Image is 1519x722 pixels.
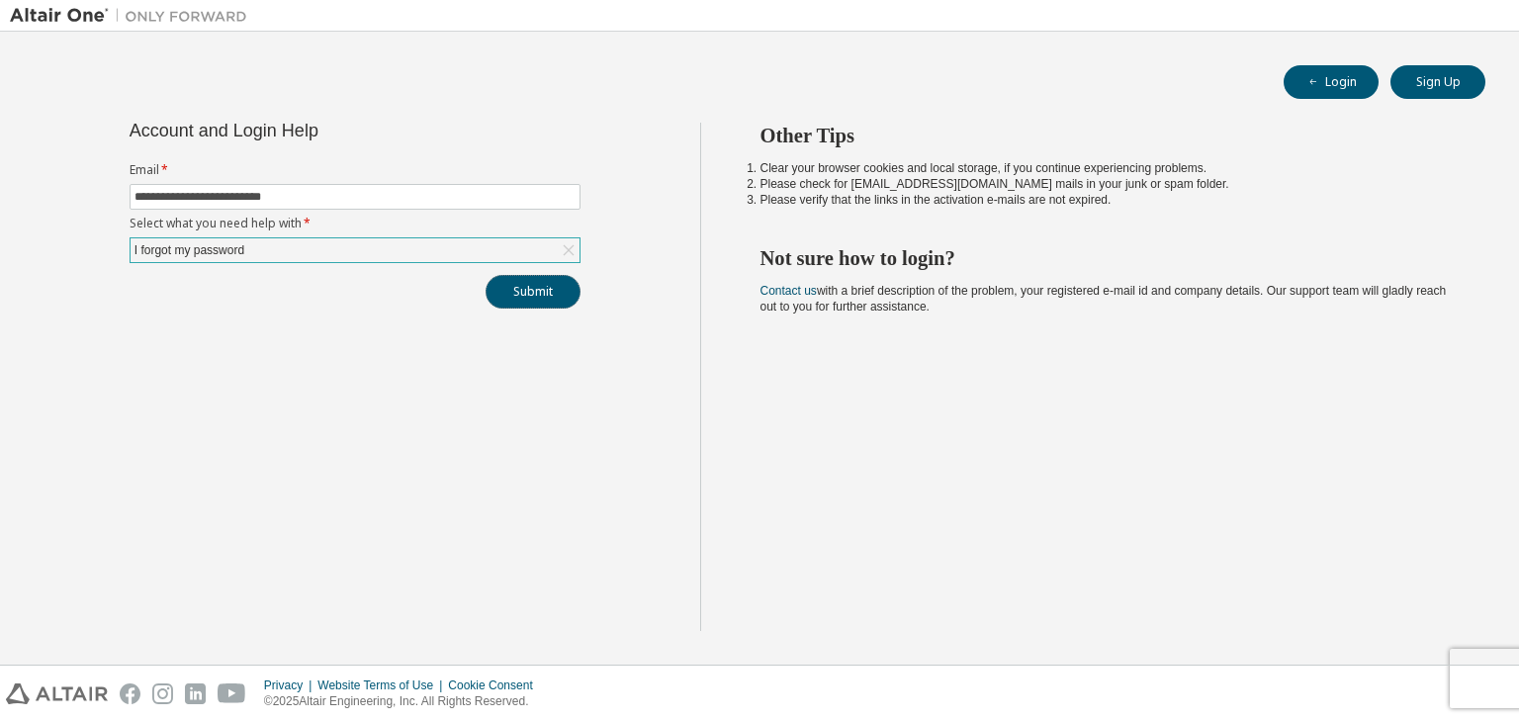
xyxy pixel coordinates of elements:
[130,162,581,178] label: Email
[760,192,1451,208] li: Please verify that the links in the activation e-mails are not expired.
[486,275,581,309] button: Submit
[317,677,448,693] div: Website Terms of Use
[760,123,1451,148] h2: Other Tips
[130,216,581,231] label: Select what you need help with
[264,677,317,693] div: Privacy
[218,683,246,704] img: youtube.svg
[152,683,173,704] img: instagram.svg
[760,284,1447,314] span: with a brief description of the problem, your registered e-mail id and company details. Our suppo...
[264,693,545,710] p: © 2025 Altair Engineering, Inc. All Rights Reserved.
[131,238,580,262] div: I forgot my password
[760,176,1451,192] li: Please check for [EMAIL_ADDRESS][DOMAIN_NAME] mails in your junk or spam folder.
[10,6,257,26] img: Altair One
[760,245,1451,271] h2: Not sure how to login?
[760,284,817,298] a: Contact us
[120,683,140,704] img: facebook.svg
[132,239,247,261] div: I forgot my password
[1390,65,1485,99] button: Sign Up
[185,683,206,704] img: linkedin.svg
[6,683,108,704] img: altair_logo.svg
[760,160,1451,176] li: Clear your browser cookies and local storage, if you continue experiencing problems.
[448,677,544,693] div: Cookie Consent
[1284,65,1379,99] button: Login
[130,123,491,138] div: Account and Login Help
